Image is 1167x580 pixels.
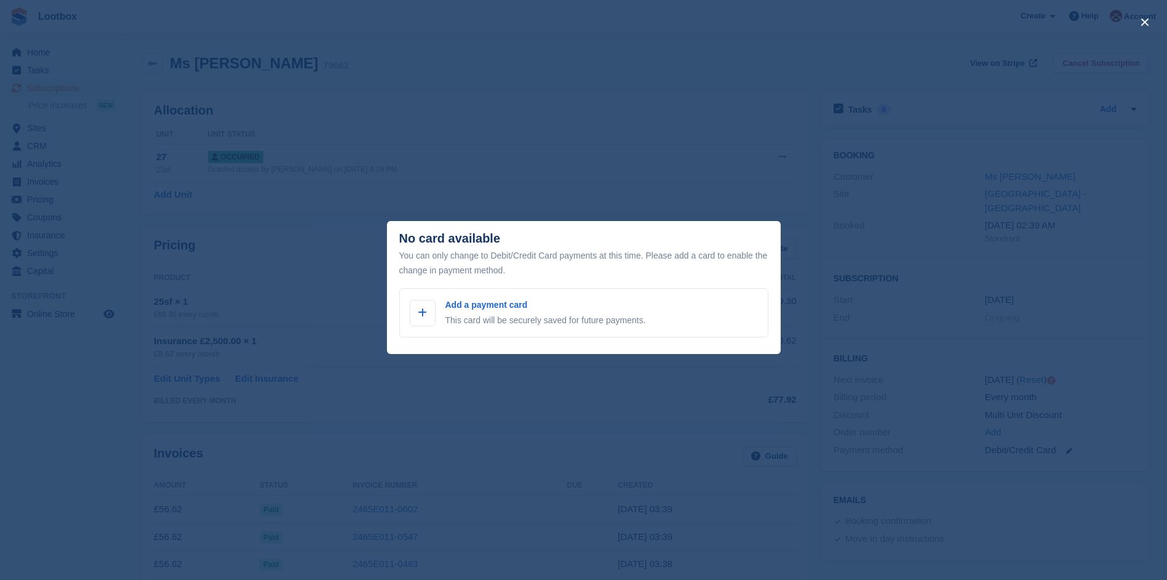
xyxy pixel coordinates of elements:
p: Add a payment card [445,299,646,312]
a: Add a payment card This card will be securely saved for future payments. [399,288,768,337]
p: This card will be securely saved for future payments. [445,314,646,327]
button: close [1135,12,1155,32]
div: You can only change to Debit/Credit Card payments at this time. Please add a card to enable the c... [399,248,768,278]
div: No card available [399,232,501,246]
